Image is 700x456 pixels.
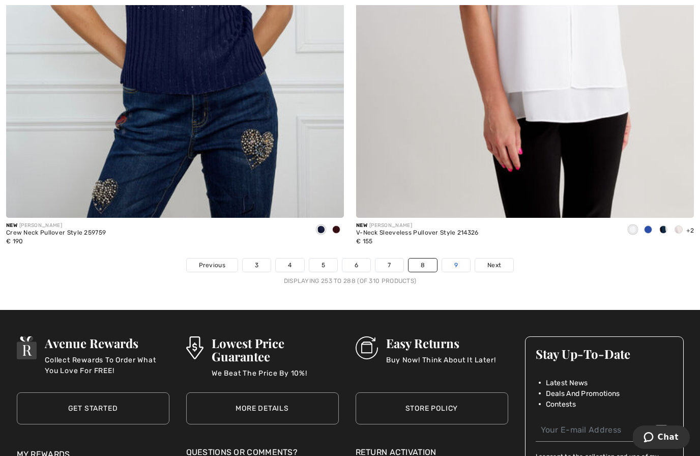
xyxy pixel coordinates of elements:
a: 9 [442,259,470,272]
div: Midnight [640,222,656,239]
div: V-Neck Sleeveless Pullover Style 214326 [356,230,479,237]
input: Your E-mail Address [536,419,673,442]
a: Next [475,259,513,272]
div: Crew Neck Pullover Style 259759 [6,230,106,237]
p: Collect Rewards To Order What You Love For FREE! [45,355,169,375]
a: 6 [342,259,370,272]
a: Previous [187,259,238,272]
span: +2 [686,227,694,234]
div: [PERSON_NAME] [356,222,479,230]
h3: Easy Returns [386,336,495,350]
a: 4 [276,259,304,272]
a: 8 [409,259,437,272]
h3: Stay Up-To-Date [536,347,673,360]
span: New [6,222,17,229]
div: Midnight [313,222,329,239]
a: More Details [186,392,339,424]
span: Deals And Promotions [546,388,620,399]
span: Contests [546,399,576,410]
p: We Beat The Price By 10%! [212,368,339,388]
h3: Avenue Rewards [45,336,169,350]
span: Previous [199,261,225,270]
div: [PERSON_NAME] [6,222,106,230]
a: 3 [243,259,271,272]
h3: Lowest Price Guarantee [212,336,339,363]
iframe: Opens a widget where you can chat to one of our agents [633,425,690,451]
span: Latest News [546,378,588,388]
a: Store Policy [356,392,508,424]
span: New [356,222,367,229]
div: Burgundy [329,222,344,239]
span: Next [487,261,501,270]
a: 5 [309,259,337,272]
img: Avenue Rewards [17,336,37,359]
a: 7 [375,259,403,272]
span: € 155 [356,238,373,245]
img: Lowest Price Guarantee [186,336,203,359]
a: Get Started [17,392,169,424]
span: € 190 [6,238,23,245]
img: Easy Returns [356,336,378,359]
div: Offwhite [625,222,640,239]
p: Buy Now! Think About It Later! [386,355,495,375]
div: Twilight [656,222,671,239]
div: Blush [671,222,686,239]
